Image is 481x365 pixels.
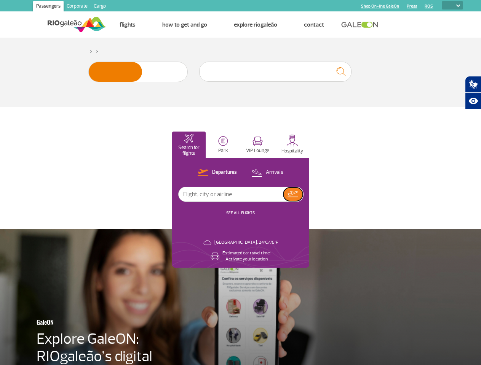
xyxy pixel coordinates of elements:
img: vipRoom.svg [252,136,263,146]
p: VIP Lounge [246,148,269,154]
button: Search for flights [172,132,206,158]
button: SEE ALL FLIGHTS [224,210,257,216]
div: Plugin de acessibilidade da Hand Talk. [465,76,481,109]
a: SEE ALL FLIGHTS [226,210,255,215]
p: [GEOGRAPHIC_DATA]: 24°C/75°F [214,240,278,246]
p: Hospitality [281,148,303,154]
button: VIP Lounge [241,132,275,158]
img: carParkingHome.svg [218,136,228,146]
p: Park [218,148,228,154]
a: Passengers [33,1,64,13]
a: RQS [425,4,433,9]
p: Departures [212,169,237,176]
button: Abrir tradutor de língua de sinais. [465,76,481,93]
a: Explore RIOgaleão [234,21,277,29]
a: Cargo [91,1,109,13]
a: Shop On-line GaleOn [361,4,399,9]
a: > [96,47,98,56]
p: Search for flights [176,145,202,156]
input: Flight, city or airline [179,187,283,202]
a: How to get and go [162,21,207,29]
a: > [90,47,93,56]
a: Flights [120,21,136,29]
h3: GaleON [37,314,164,330]
button: Hospitality [275,132,309,158]
button: Arrivals [249,168,286,178]
img: airplaneHomeActive.svg [184,134,193,143]
p: Estimated car travel time: Activate your location [222,250,270,262]
button: Abrir recursos assistivos. [465,93,481,109]
p: Arrivals [266,169,283,176]
a: Press [407,4,417,9]
button: Park [206,132,240,158]
img: hospitality.svg [286,135,298,146]
a: Corporate [64,1,91,13]
button: Departures [195,168,239,178]
a: Contact [304,21,324,29]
